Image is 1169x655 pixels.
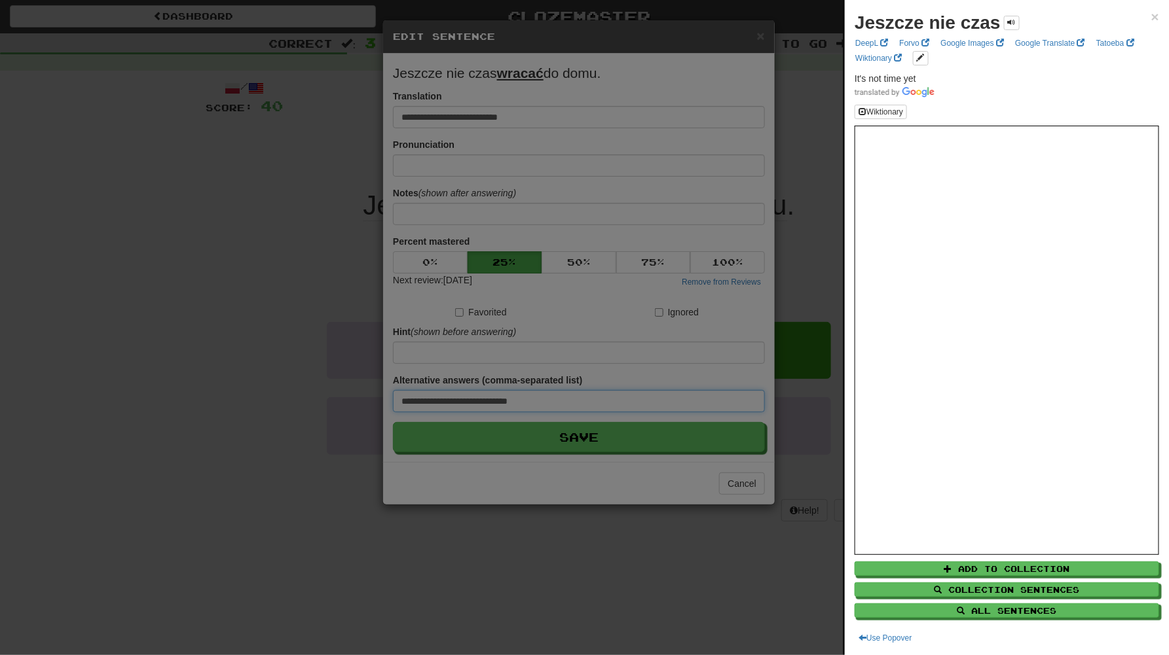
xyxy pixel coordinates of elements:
button: Close [1151,10,1159,24]
button: edit links [913,51,929,65]
a: DeepL [851,36,892,50]
img: Color short [855,87,935,97]
span: It's not time yet [855,73,916,84]
a: Wiktionary [851,51,906,65]
a: Google Images [937,36,1009,50]
span: × [1151,9,1159,24]
strong: Jeszcze nie czas [855,12,1001,33]
a: Forvo [896,36,934,50]
a: Google Translate [1011,36,1089,50]
button: Add to Collection [855,561,1159,576]
button: Use Popover [855,631,916,645]
button: Collection Sentences [855,582,1159,597]
button: Wiktionary [855,105,907,119]
button: All Sentences [855,603,1159,618]
a: Tatoeba [1092,36,1138,50]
